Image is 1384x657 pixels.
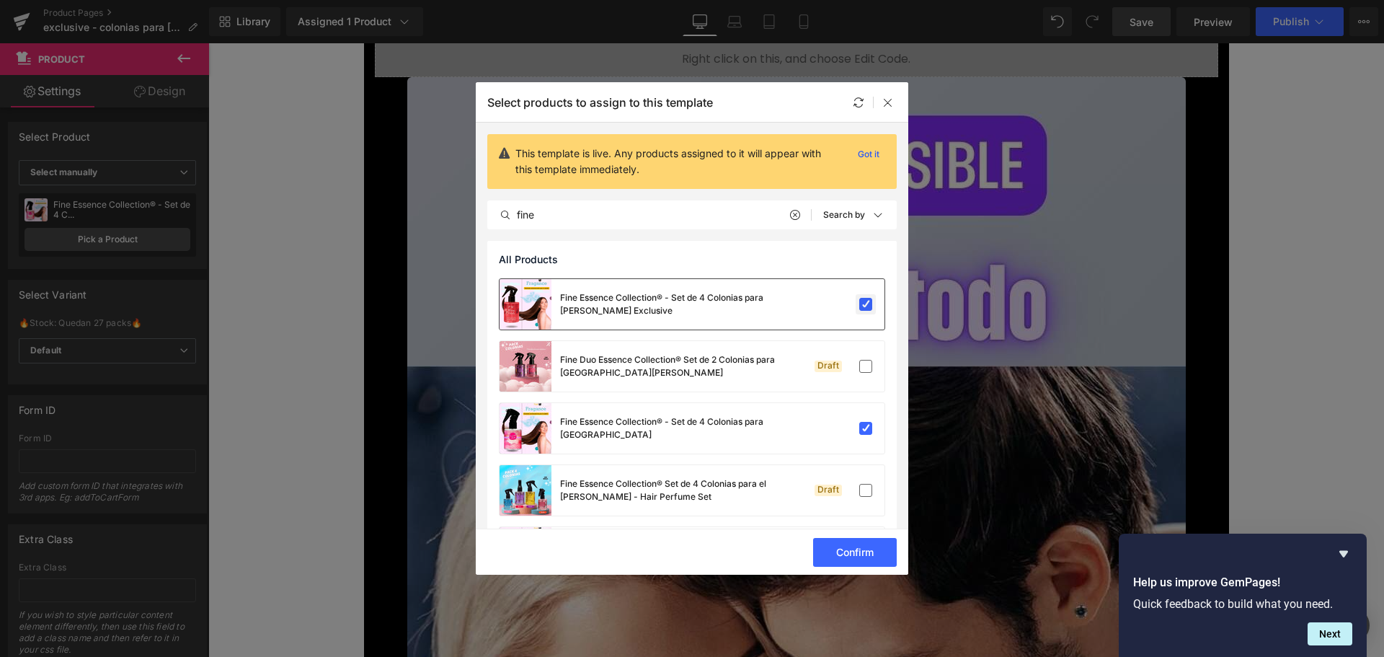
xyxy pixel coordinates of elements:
[515,146,840,177] p: This template is live. Any products assigned to it will appear with this template immediately.
[488,206,811,224] input: Search products
[560,353,776,379] div: Fine Duo Essence Collection® Set de 2 Colonias para [GEOGRAPHIC_DATA][PERSON_NAME]
[813,538,897,567] button: Confirm
[823,210,865,220] p: Search by
[500,527,551,578] a: product-img
[815,485,842,496] div: Draft
[560,291,776,317] div: Fine Essence Collection® - Set de 4 Colonias para [PERSON_NAME] Exclusive
[1133,545,1352,645] div: Help us improve GemPages!
[1133,574,1352,591] h2: Help us improve GemPages!
[560,477,776,503] div: Fine Essence Collection® Set de 4 Colonias para el [PERSON_NAME] - Hair Perfume Set
[560,415,776,441] div: Fine Essence Collection® - Set de 4 Colonias para [GEOGRAPHIC_DATA]
[815,361,842,372] div: Draft
[1308,622,1352,645] button: Next question
[500,341,551,392] a: product-img
[499,254,558,265] span: All Products
[1133,597,1352,611] p: Quick feedback to build what you need.
[852,146,885,163] p: Got it
[487,95,713,110] p: Select products to assign to this template
[500,403,551,454] a: product-img
[1335,545,1352,563] button: Hide survey
[500,465,551,516] a: product-img
[500,279,551,330] a: product-img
